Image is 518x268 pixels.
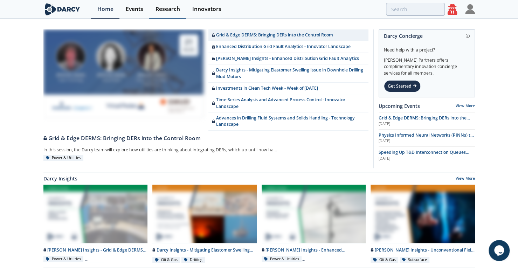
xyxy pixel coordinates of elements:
[379,115,470,127] span: Grid & Edge DERMS: Bringing DERs into the Control Room
[152,247,257,253] div: Darcy Insights - Mitigating Elastomer Swelling Issue in Downhole Drilling Mud Motors
[134,78,169,87] div: Sacramento Municipal Utility District.
[456,103,475,108] a: View More
[368,185,477,263] a: Darcy Insights - Unconventional Field Development Optimization through Geochemical Fingerprinting...
[43,175,77,182] a: Darcy Insights
[53,78,89,82] div: Aspen Technology
[400,257,430,263] div: Subsurface
[379,156,475,162] div: [DATE]
[183,46,194,53] div: Aug
[379,132,474,144] span: Physics Informed Neural Networks (PINNs) to Accelerate Subsurface Scenario Analysis
[53,73,89,78] div: [PERSON_NAME]
[465,4,475,14] img: Profile
[181,257,205,263] div: Drilling
[150,185,259,263] a: Darcy Insights - Mitigating Elastomer Swelling Issue in Downhole Drilling Mud Motors preview Darc...
[183,37,194,46] div: 21
[489,240,511,261] iframe: chat widget
[384,80,421,92] div: Get Started
[262,256,302,262] div: Power & Utilities
[384,53,470,76] div: [PERSON_NAME] Partners offers complimentary innovation concierge services for all members.
[379,132,475,144] a: Physics Informed Neural Networks (PINNs) to Accelerate Subsurface Scenario Analysis [DATE]
[43,145,279,155] div: In this session, the Darcy team will explore how utilities are thinking about integrating DERs, w...
[456,176,475,182] a: View More
[97,6,113,12] div: Home
[43,29,203,131] a: Jonathan Curtis [PERSON_NAME] Aspen Technology Brenda Chew [PERSON_NAME] Virtual Peaker Yevgeniy ...
[43,247,148,253] div: [PERSON_NAME] Insights - Grid & Edge DERMS Integration
[208,64,368,83] a: Darcy Insights - Mitigating Elastomer Swelling Issue in Downhole Drilling Mud Motors
[379,138,475,144] div: [DATE]
[96,42,126,71] img: Brenda Chew
[384,30,470,42] div: Darcy Concierge
[259,185,368,263] a: Darcy Insights - Enhanced Distribution Grid Fault Analytics preview [PERSON_NAME] Insights - Enha...
[208,112,368,131] a: Advances in Drilling Fluid Systems and Solids Handling - Technology Landscape
[126,6,143,12] div: Events
[371,247,475,253] div: [PERSON_NAME] Insights - Unconventional Field Development Optimization through Geochemical Finger...
[192,6,221,12] div: Innovators
[379,149,475,161] a: Speeding Up T&D Interconnection Queues with Enhanced Software Solutions [DATE]
[379,102,420,110] a: Upcoming Events
[208,53,368,64] a: [PERSON_NAME] Insights - Enhanced Distribution Grid Fault Analytics
[208,83,368,94] a: Investments in Clean Tech Week - Week of [DATE]
[386,3,445,16] input: Advanced Search
[159,98,194,113] img: Smud.org.png
[262,247,366,253] div: [PERSON_NAME] Insights - Enhanced Distribution Grid Fault Analytics
[208,41,368,53] a: Enhanced Distribution Grid Fault Analytics - Innovator Landscape
[43,131,368,143] a: Grid & Edge DERMS: Bringing DERs into the Control Room
[94,78,129,82] div: Virtual Peaker
[43,134,368,143] div: Grid & Edge DERMS: Bringing DERs into the Control Room
[53,98,92,113] img: cb84fb6c-3603-43a1-87e3-48fd23fb317a
[134,73,169,78] div: [PERSON_NAME]
[212,32,333,38] div: Grid & Edge DERMS: Bringing DERs into the Control Room
[379,149,469,162] span: Speeding Up T&D Interconnection Queues with Enhanced Software Solutions
[106,98,145,113] img: virtual-peaker.com.png
[43,256,84,262] div: Power & Utilities
[41,185,150,263] a: Darcy Insights - Grid & Edge DERMS Integration preview [PERSON_NAME] Insights - Grid & Edge DERMS...
[137,42,166,71] img: Yevgeniy Postnov
[208,94,368,112] a: Time-Series Analysis and Advanced Process Control - Innovator Landscape
[384,42,470,53] div: Need help with a project?
[466,34,470,38] img: information.svg
[371,257,398,263] div: Oil & Gas
[208,29,368,41] a: Grid & Edge DERMS: Bringing DERs into the Control Room
[379,115,475,127] a: Grid & Edge DERMS: Bringing DERs into the Control Room [DATE]
[94,73,129,78] div: [PERSON_NAME]
[43,3,82,15] img: logo-wide.svg
[43,155,84,161] div: Power & Utilities
[56,42,85,71] img: Jonathan Curtis
[379,121,475,127] div: [DATE]
[152,257,180,263] div: Oil & Gas
[156,6,180,12] div: Research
